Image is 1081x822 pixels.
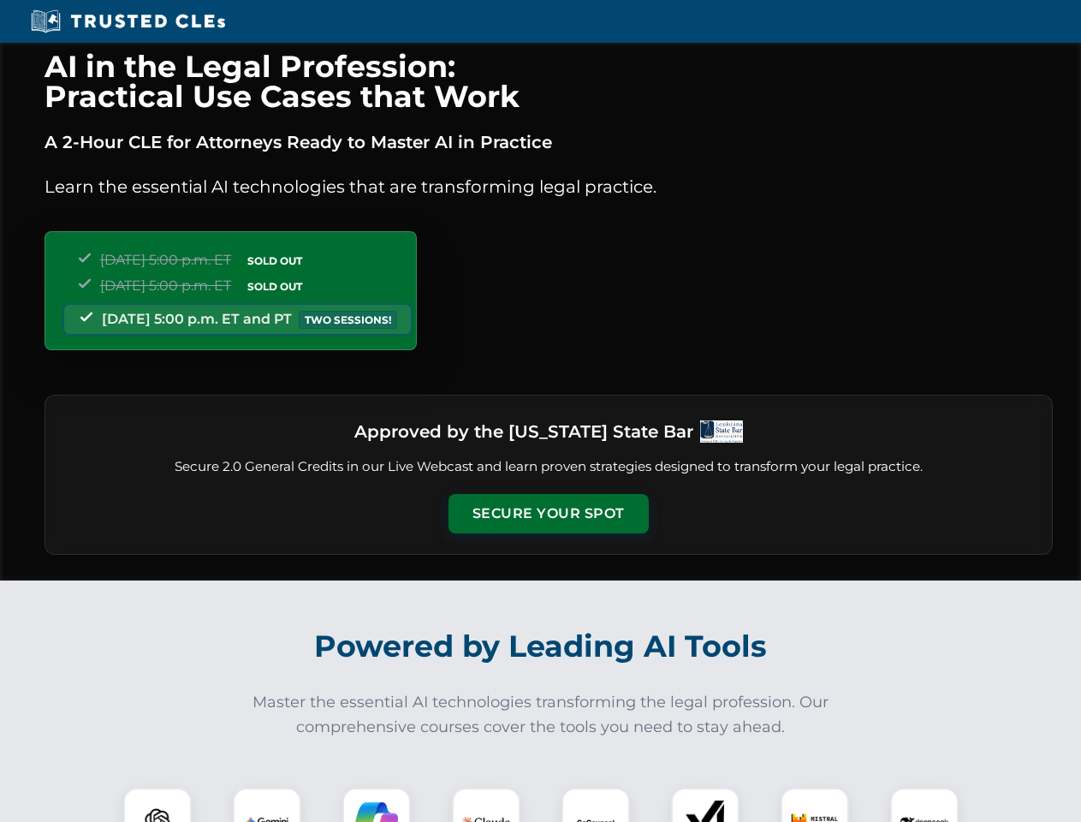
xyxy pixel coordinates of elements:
[700,420,743,443] img: Logo
[100,277,231,294] span: [DATE] 5:00 p.m. ET
[100,252,231,268] span: [DATE] 5:00 p.m. ET
[45,128,1053,156] p: A 2-Hour CLE for Attorneys Ready to Master AI in Practice
[448,494,649,533] button: Secure Your Spot
[45,173,1053,200] p: Learn the essential AI technologies that are transforming legal practice.
[241,252,308,270] span: SOLD OUT
[241,690,840,740] p: Master the essential AI technologies transforming the legal profession. Our comprehensive courses...
[241,277,308,295] span: SOLD OUT
[67,616,1015,676] h2: Powered by Leading AI Tools
[354,416,693,447] h3: Approved by the [US_STATE] State Bar
[45,51,1053,111] h1: AI in the Legal Profession: Practical Use Cases that Work
[26,9,230,34] img: Trusted CLEs
[66,457,1031,477] p: Secure 2.0 General Credits in our Live Webcast and learn proven strategies designed to transform ...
